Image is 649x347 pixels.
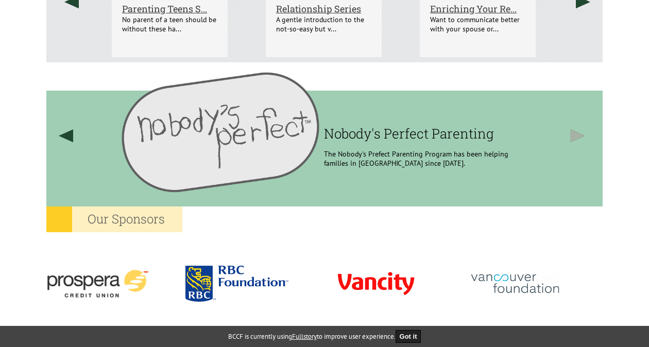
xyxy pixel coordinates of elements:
img: rbc.png [185,266,288,301]
img: History Filler Image [122,62,319,202]
button: Got it [396,330,421,343]
h3: Nobody's Perfect Parenting [324,125,511,142]
a: Fullstory [292,332,317,341]
img: vancouver_foundation-2.png [464,256,567,310]
h2: Our Sponsors [46,206,182,232]
p: A gentle introduction to the not-so-easy but v... [276,15,371,33]
p: No parent of a teen should be without these ha... [122,15,217,33]
p: Want to communicate better with your spouse or... [430,15,525,33]
p: The Nobody's Prefect Parenting Program has been helping families in [GEOGRAPHIC_DATA] since [DATE]. [324,149,511,168]
img: prospera-4.png [46,256,149,311]
img: vancity-3.png [324,255,428,313]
